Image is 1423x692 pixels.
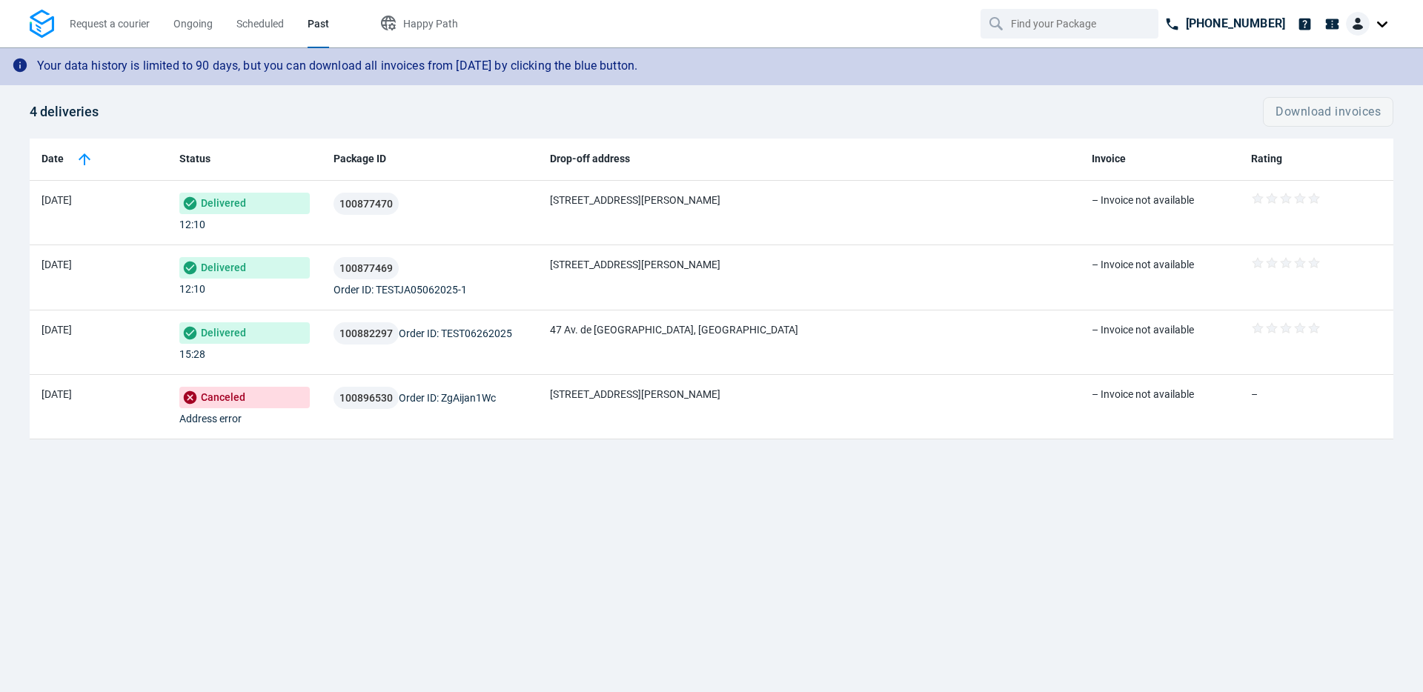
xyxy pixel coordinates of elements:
[339,199,393,209] span: 100877470
[1251,388,1258,400] span: –
[179,413,242,425] span: Address error
[1011,10,1131,38] input: Find your Package
[1092,259,1098,270] span: –
[550,194,720,206] span: [STREET_ADDRESS][PERSON_NAME]
[1092,388,1098,400] span: –
[179,387,310,408] span: Canceled
[76,150,93,168] img: sorting
[550,388,720,400] span: [STREET_ADDRESS][PERSON_NAME]
[550,259,720,270] span: [STREET_ADDRESS][PERSON_NAME]
[334,257,399,279] button: 100877469
[42,324,72,336] span: [DATE]
[30,104,99,119] span: 4 deliveries
[334,151,386,167] span: Package ID
[1251,151,1282,167] span: Rating
[30,10,54,39] img: Logo
[339,328,393,339] span: 100882297
[1101,388,1194,400] span: Invoice not available
[179,151,210,167] span: Status
[179,257,310,279] span: Delivered
[334,193,399,215] button: 100877470
[37,52,637,81] div: Your data history is limited to 90 days, but you can download all invoices from [DATE] by clickin...
[179,322,310,344] span: Delivered
[403,18,458,30] span: Happy Path
[334,387,399,409] button: 100896530
[339,393,393,403] span: 100896530
[399,392,496,404] span: Order ID: ZgAijan1Wc
[1346,12,1370,36] img: Client
[1092,324,1098,336] span: –
[339,263,393,273] span: 100877469
[1101,259,1194,270] span: Invoice not available
[42,259,72,270] span: [DATE]
[179,348,205,360] span: 15:28
[70,18,150,30] span: Request a courier
[179,193,310,214] span: Delivered
[1101,194,1194,206] span: Invoice not available
[1186,15,1285,33] p: [PHONE_NUMBER]
[1101,324,1194,336] span: Invoice not available
[30,139,167,181] th: Toggle SortBy
[1092,194,1098,206] span: –
[42,194,72,206] span: [DATE]
[334,284,467,296] span: Order ID: TESTJA05062025-1
[308,18,329,30] span: Past
[550,151,630,167] span: Drop-off address
[1158,9,1291,39] a: [PHONE_NUMBER]
[42,151,64,167] span: Date
[550,324,798,336] span: 47 Av. de [GEOGRAPHIC_DATA], [GEOGRAPHIC_DATA]
[179,283,205,295] span: 12:10
[334,322,399,345] button: 100882297
[399,327,512,339] span: Order ID: TEST06262025
[42,388,72,400] span: [DATE]
[236,18,284,30] span: Scheduled
[173,18,213,30] span: Ongoing
[179,219,205,230] span: 12:10
[1092,151,1126,167] span: Invoice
